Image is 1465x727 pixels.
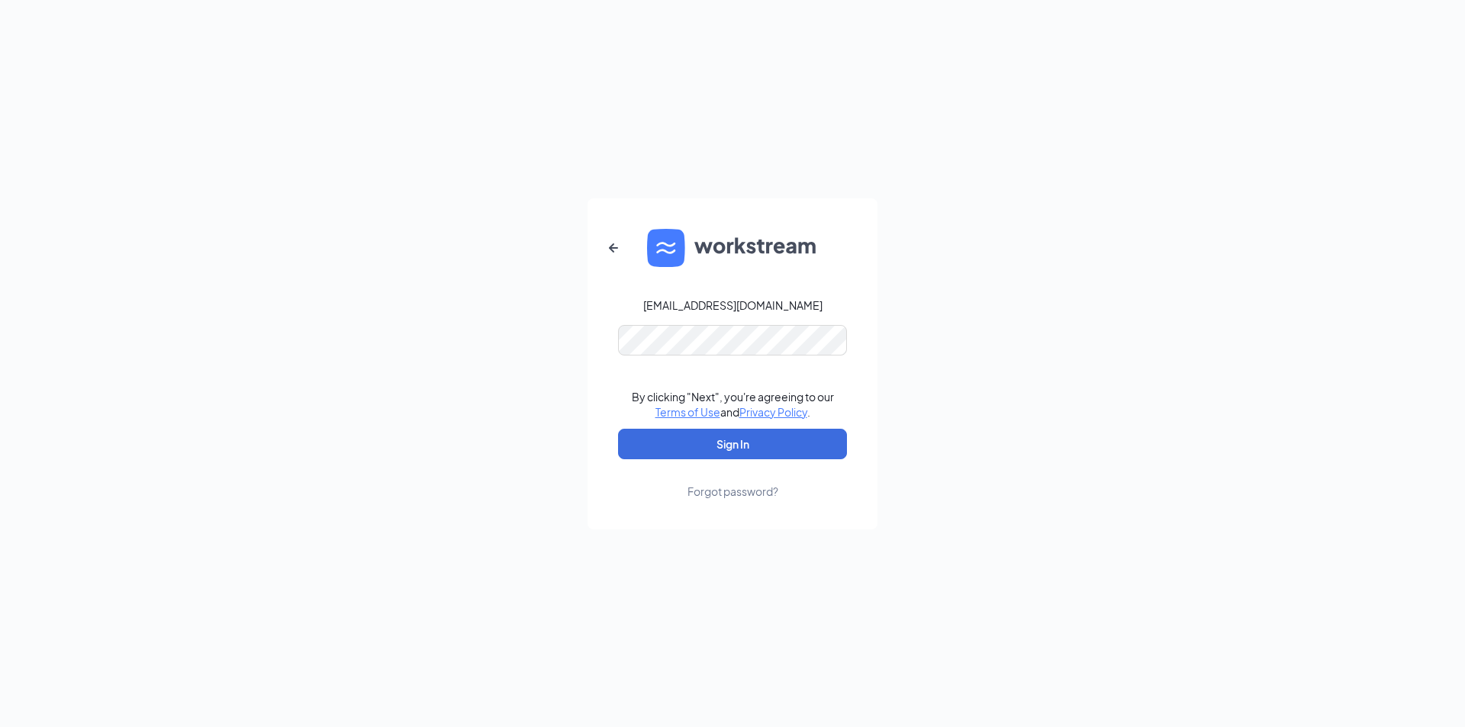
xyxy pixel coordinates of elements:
[687,484,778,499] div: Forgot password?
[632,389,834,420] div: By clicking "Next", you're agreeing to our and .
[739,405,807,419] a: Privacy Policy
[604,239,623,257] svg: ArrowLeftNew
[595,230,632,266] button: ArrowLeftNew
[618,429,847,459] button: Sign In
[655,405,720,419] a: Terms of Use
[647,229,818,267] img: WS logo and Workstream text
[687,459,778,499] a: Forgot password?
[643,298,823,313] div: [EMAIL_ADDRESS][DOMAIN_NAME]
